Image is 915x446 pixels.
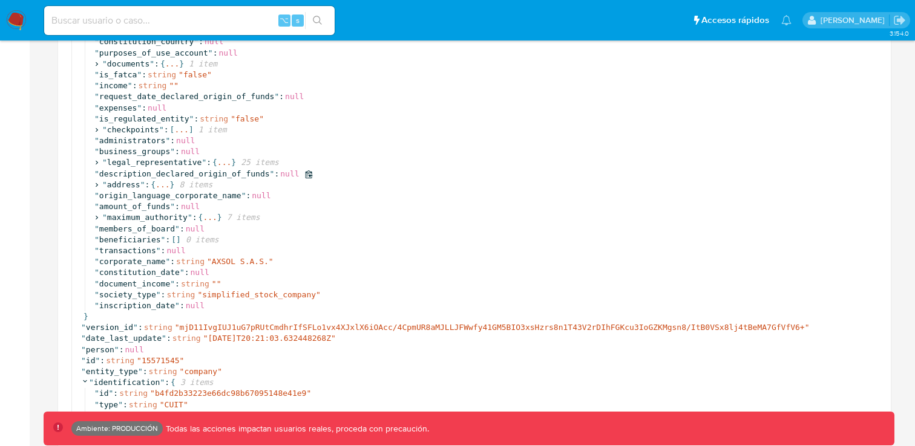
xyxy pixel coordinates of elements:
[44,13,335,28] input: Buscar usuario o caso...
[76,426,158,431] p: Ambiente: PRODUCCIÓN
[305,12,330,29] button: search-icon
[701,14,769,27] span: Accesos rápidos
[893,14,906,27] a: Salir
[890,28,909,38] span: 3.154.0
[821,15,889,26] p: federico.falavigna@mercadolibre.com
[781,15,792,25] a: Notificaciones
[280,15,289,26] span: ⌥
[296,15,300,26] span: s
[163,423,429,435] p: Todas las acciones impactan usuarios reales, proceda con precaución.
